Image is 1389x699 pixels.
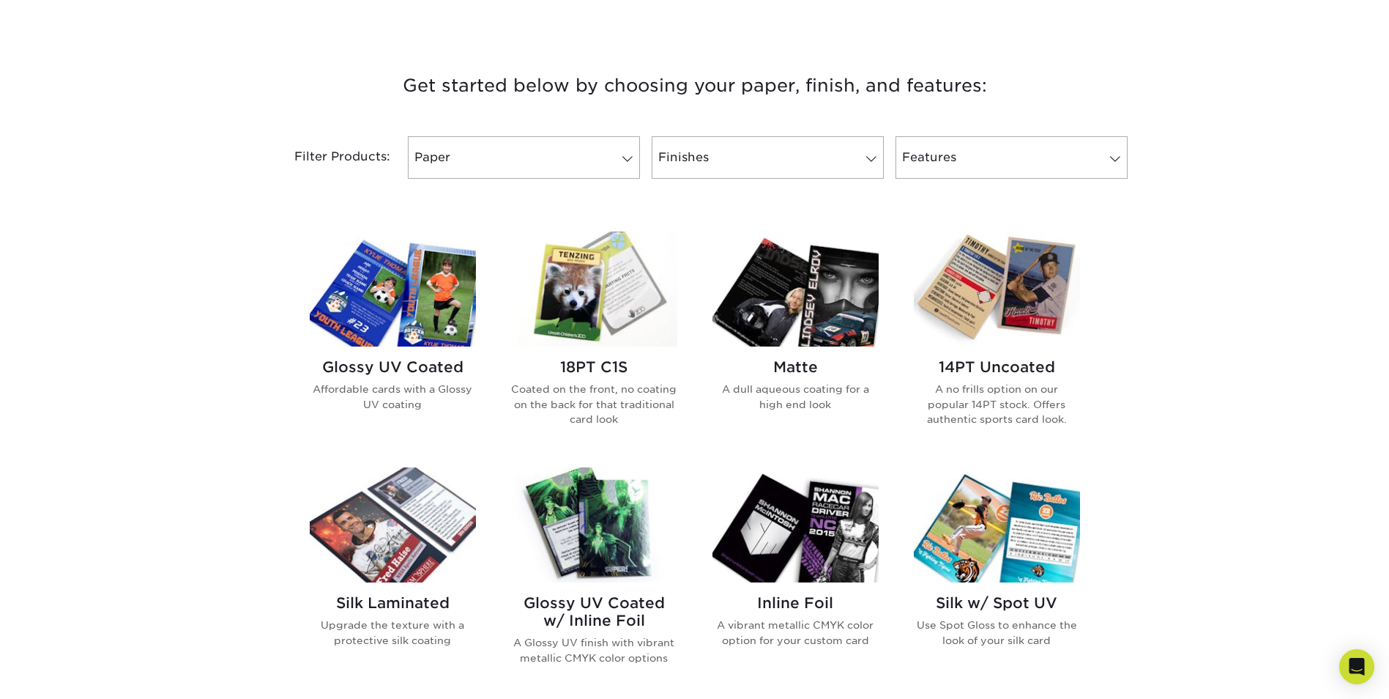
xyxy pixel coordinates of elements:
a: Inline Foil Trading Cards Inline Foil A vibrant metallic CMYK color option for your custom card [712,467,879,689]
p: Use Spot Gloss to enhance the look of your silk card [914,618,1080,648]
img: 14PT Uncoated Trading Cards [914,232,1080,347]
p: A no frills option on our popular 14PT stock. Offers authentic sports card look. [914,382,1080,426]
img: Glossy UV Coated Trading Cards [310,232,476,347]
h2: Matte [712,358,879,376]
img: Silk w/ Spot UV Trading Cards [914,467,1080,582]
a: Glossy UV Coated Trading Cards Glossy UV Coated Affordable cards with a Glossy UV coating [310,232,476,450]
h2: Silk w/ Spot UV [914,594,1080,612]
a: Silk Laminated Trading Cards Silk Laminated Upgrade the texture with a protective silk coating [310,467,476,689]
a: Silk w/ Spot UV Trading Cards Silk w/ Spot UV Use Spot Gloss to enhance the look of your silk card [914,467,1080,689]
a: Glossy UV Coated w/ Inline Foil Trading Cards Glossy UV Coated w/ Inline Foil A Glossy UV finish ... [511,467,677,689]
h2: Inline Foil [712,594,879,612]
h2: 14PT Uncoated [914,358,1080,376]
a: Features [895,136,1128,179]
a: Finishes [652,136,884,179]
p: A dull aqueous coating for a high end look [712,382,879,412]
a: Paper [408,136,640,179]
p: A vibrant metallic CMYK color option for your custom card [712,618,879,648]
p: Coated on the front, no coating on the back for that traditional card look [511,382,677,426]
a: Matte Trading Cards Matte A dull aqueous coating for a high end look [712,232,879,450]
img: Matte Trading Cards [712,232,879,347]
img: 18PT C1S Trading Cards [511,232,677,347]
p: Upgrade the texture with a protective silk coating [310,618,476,648]
h2: 18PT C1S [511,358,677,376]
h2: Glossy UV Coated w/ Inline Foil [511,594,677,629]
p: A Glossy UV finish with vibrant metallic CMYK color options [511,635,677,665]
img: Silk Laminated Trading Cards [310,467,476,582]
h2: Silk Laminated [310,594,476,612]
div: Filter Products: [256,136,402,179]
a: 18PT C1S Trading Cards 18PT C1S Coated on the front, no coating on the back for that traditional ... [511,232,677,450]
p: Affordable cards with a Glossy UV coating [310,382,476,412]
a: 14PT Uncoated Trading Cards 14PT Uncoated A no frills option on our popular 14PT stock. Offers au... [914,232,1080,450]
img: Glossy UV Coated w/ Inline Foil Trading Cards [511,467,677,582]
img: Inline Foil Trading Cards [712,467,879,582]
h3: Get started below by choosing your paper, finish, and features: [267,53,1123,119]
h2: Glossy UV Coated [310,358,476,376]
div: Open Intercom Messenger [1339,649,1374,684]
